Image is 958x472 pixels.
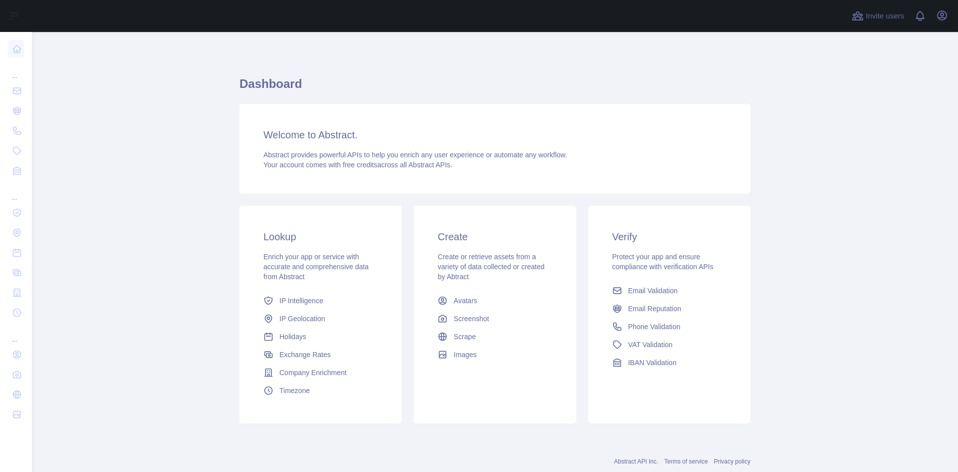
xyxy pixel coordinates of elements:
a: IP Intelligence [259,292,382,310]
span: Holidays [279,332,306,342]
a: IBAN Validation [608,354,730,372]
div: ... [8,60,24,80]
span: Avatars [454,296,477,306]
span: Screenshot [454,314,489,324]
span: Scrape [454,332,476,342]
a: Scrape [434,328,556,346]
span: VAT Validation [628,340,673,350]
span: IP Intelligence [279,296,323,306]
span: Your account comes with across all Abstract APIs. [263,161,452,169]
h3: Verify [612,230,726,244]
span: IBAN Validation [628,358,677,368]
h1: Dashboard [239,76,750,100]
button: Invite users [850,8,906,24]
span: Email Validation [628,286,678,296]
a: Privacy policy [714,458,750,465]
a: Avatars [434,292,556,310]
h3: Create [438,230,552,244]
div: ... [8,324,24,344]
h3: Welcome to Abstract. [263,128,726,142]
span: free credits [343,161,377,169]
span: Images [454,350,477,360]
a: Holidays [259,328,382,346]
a: Abstract API Inc. [614,458,659,465]
a: Screenshot [434,310,556,328]
a: Email Reputation [608,300,730,318]
a: Timezone [259,382,382,400]
span: Abstract provides powerful APIs to help you enrich any user experience or automate any workflow. [263,151,567,159]
span: Protect your app and ensure compliance with verification APIs [612,253,714,271]
span: Company Enrichment [279,368,347,378]
a: VAT Validation [608,336,730,354]
span: Email Reputation [628,304,682,314]
a: Company Enrichment [259,364,382,382]
span: IP Geolocation [279,314,325,324]
span: Timezone [279,386,310,396]
a: Exchange Rates [259,346,382,364]
h3: Lookup [263,230,378,244]
span: Phone Validation [628,322,681,332]
span: Enrich your app or service with accurate and comprehensive data from Abstract [263,253,369,281]
a: Images [434,346,556,364]
a: Phone Validation [608,318,730,336]
span: Exchange Rates [279,350,331,360]
div: ... [8,182,24,202]
a: Email Validation [608,282,730,300]
a: IP Geolocation [259,310,382,328]
span: Create or retrieve assets from a variety of data collected or created by Abtract [438,253,544,281]
a: Terms of service [664,458,708,465]
span: Invite users [866,10,904,22]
